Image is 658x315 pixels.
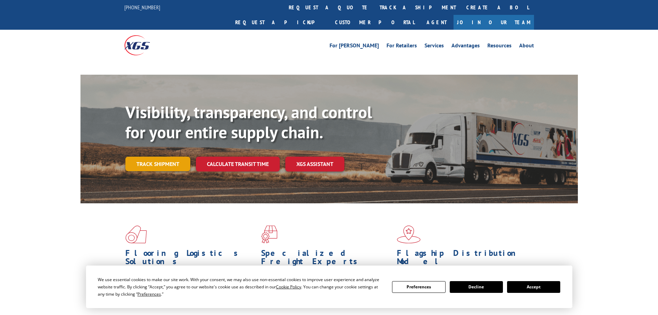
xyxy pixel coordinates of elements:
[425,43,444,50] a: Services
[454,15,534,30] a: Join Our Team
[387,43,417,50] a: For Retailers
[261,249,392,269] h1: Specialized Freight Experts
[125,157,190,171] a: Track shipment
[330,15,420,30] a: Customer Portal
[137,291,161,297] span: Preferences
[392,281,445,293] button: Preferences
[230,15,330,30] a: Request a pickup
[98,276,384,298] div: We use essential cookies to make our site work. With your consent, we may also use non-essential ...
[285,157,344,172] a: XGS ASSISTANT
[420,15,454,30] a: Agent
[125,225,147,243] img: xgs-icon-total-supply-chain-intelligence-red
[330,43,379,50] a: For [PERSON_NAME]
[397,225,421,243] img: xgs-icon-flagship-distribution-model-red
[450,281,503,293] button: Decline
[397,249,527,269] h1: Flagship Distribution Model
[507,281,560,293] button: Accept
[519,43,534,50] a: About
[276,284,301,290] span: Cookie Policy
[125,101,372,143] b: Visibility, transparency, and control for your entire supply chain.
[451,43,480,50] a: Advantages
[86,266,572,308] div: Cookie Consent Prompt
[261,225,277,243] img: xgs-icon-focused-on-flooring-red
[487,43,512,50] a: Resources
[124,4,160,11] a: [PHONE_NUMBER]
[125,249,256,269] h1: Flooring Logistics Solutions
[196,157,280,172] a: Calculate transit time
